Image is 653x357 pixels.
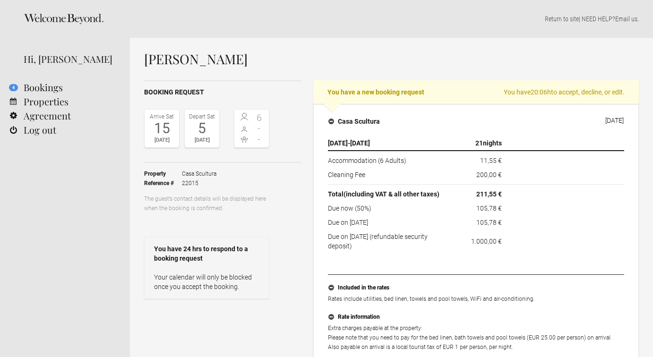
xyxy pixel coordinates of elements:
[344,190,439,198] span: (including VAT & all other taxes)
[328,311,624,323] button: Rate information
[480,157,502,164] flynt-currency: 11,55 €
[476,219,502,226] flynt-currency: 105,78 €
[252,124,267,133] span: -
[24,52,116,66] div: Hi, [PERSON_NAME]
[328,185,447,202] th: Total
[328,117,380,126] h4: Casa Scultura
[328,229,447,251] td: Due on [DATE] (refundable security deposit)
[154,272,259,291] p: Your calendar will only be blocked once you accept the booking.
[147,112,177,121] div: Arrive Sat
[476,171,502,178] flynt-currency: 200,00 €
[321,111,631,131] button: Casa Scultura [DATE]
[252,113,267,122] span: 6
[144,52,639,66] h1: [PERSON_NAME]
[182,178,216,188] span: 22015
[476,190,502,198] flynt-currency: 211,55 €
[328,168,447,185] td: Cleaning Fee
[187,112,217,121] div: Depart Sat
[313,80,639,104] h2: You have a new booking request
[328,139,348,147] span: [DATE]
[504,87,625,97] span: You have to accept, decline, or edit.
[147,136,177,145] div: [DATE]
[328,323,624,352] p: Extra charges payable at the property: Please note that you need to pay for the bed linen, bath t...
[144,87,301,97] h2: Booking request
[252,135,267,144] span: -
[144,169,182,178] strong: Property
[144,178,182,188] strong: Reference #
[154,244,259,263] strong: You have 24 hrs to respond to a booking request
[187,136,217,145] div: [DATE]
[328,215,447,229] td: Due on [DATE]
[328,282,624,294] button: Included in the rates
[144,14,639,24] p: | NEED HELP? .
[328,201,447,215] td: Due now (50%)
[615,15,637,23] a: Email us
[531,88,551,96] flynt-countdown: 20:06h
[471,238,502,245] flynt-currency: 1.000,00 €
[187,121,217,136] div: 5
[328,294,624,304] p: Rates include utilities, bed linen, towels and pool towels, WiFi and air-conditioning.
[9,84,18,91] flynt-notification-badge: 4
[605,117,624,124] div: [DATE]
[475,139,483,147] span: 21
[447,136,506,151] th: nights
[144,194,269,213] p: The guest’s contact details will be displayed here when the booking is confirmed.
[147,121,177,136] div: 15
[545,15,579,23] a: Return to site
[182,169,216,178] span: Casa Scultura
[350,139,370,147] span: [DATE]
[328,136,447,151] th: -
[476,204,502,212] flynt-currency: 105,78 €
[328,151,447,168] td: Accommodation (6 Adults)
